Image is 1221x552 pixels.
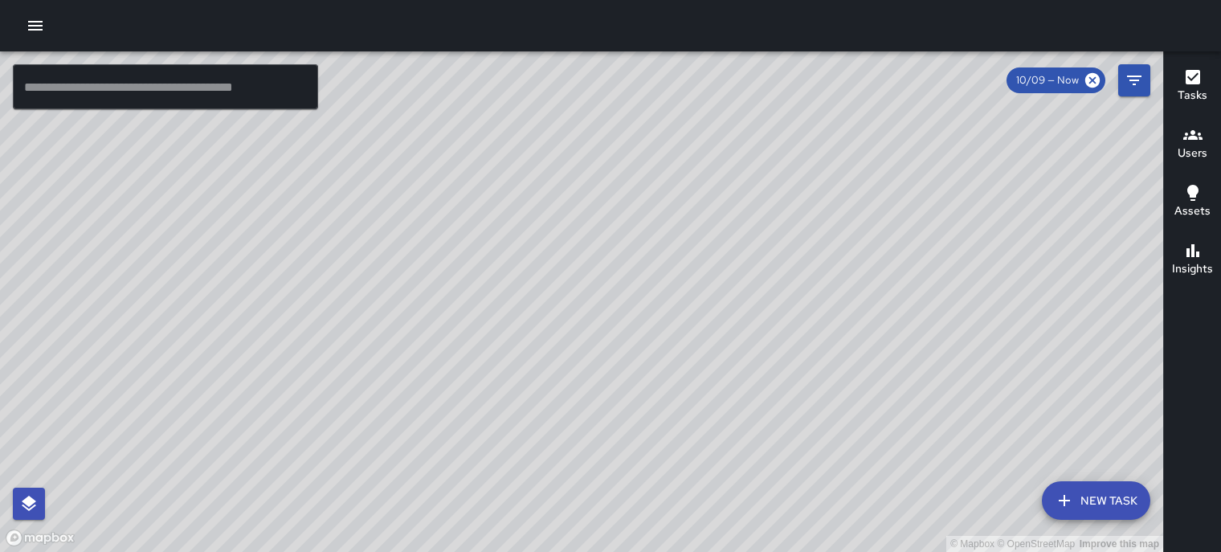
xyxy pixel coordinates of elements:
[1178,87,1207,104] h6: Tasks
[1164,58,1221,116] button: Tasks
[1042,481,1150,520] button: New Task
[1172,260,1213,278] h6: Insights
[1118,64,1150,96] button: Filters
[1164,231,1221,289] button: Insights
[1007,67,1105,93] div: 10/09 — Now
[1164,116,1221,174] button: Users
[1007,72,1088,88] span: 10/09 — Now
[1164,174,1221,231] button: Assets
[1178,145,1207,162] h6: Users
[1174,202,1211,220] h6: Assets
